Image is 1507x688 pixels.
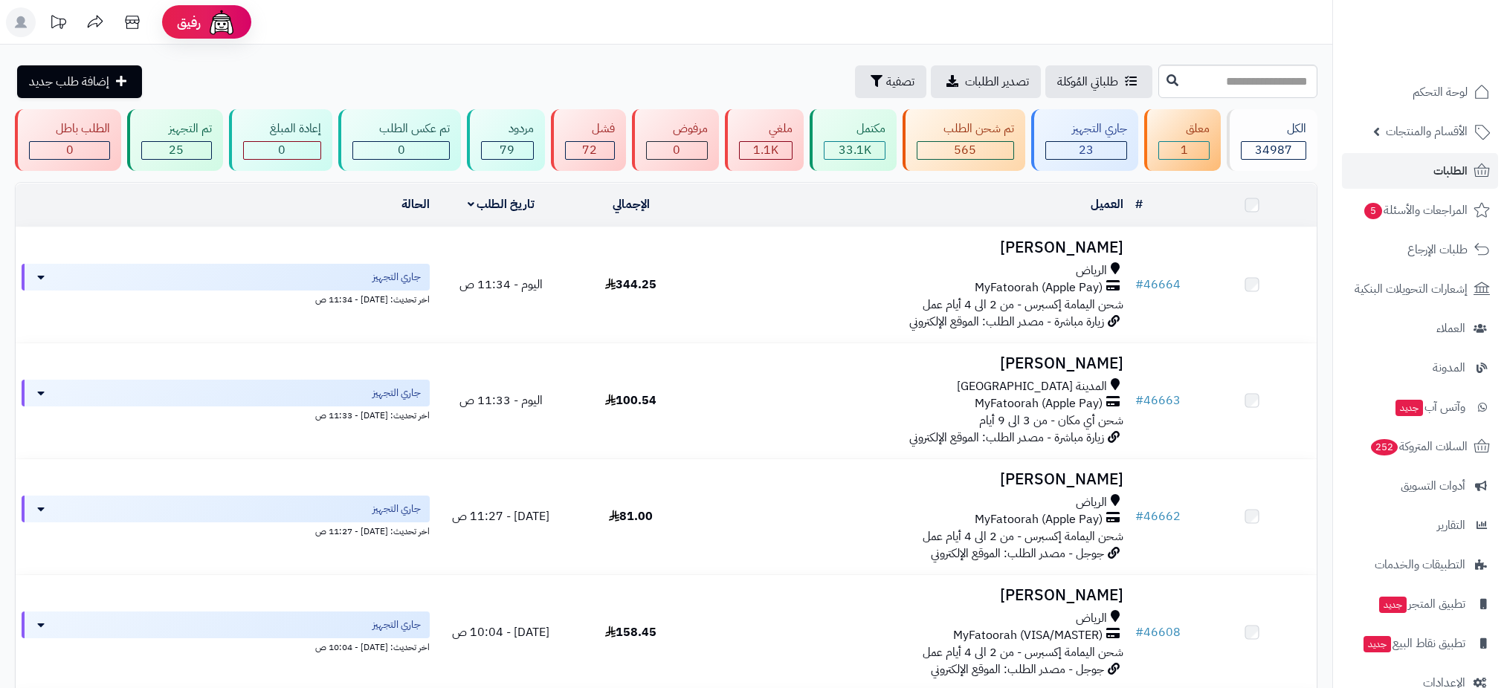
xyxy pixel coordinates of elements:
[954,141,976,159] span: 565
[702,239,1123,256] h3: [PERSON_NAME]
[931,661,1104,678] span: جوجل - مصدر الطلب: الموقع الإلكتروني
[1045,120,1127,137] div: جاري التجهيز
[1364,636,1391,652] span: جديد
[1379,597,1407,613] span: جديد
[1342,547,1498,582] a: التطبيقات والخدمات
[839,141,871,159] span: 33.1K
[401,195,430,213] a: الحالة
[605,623,656,641] span: 158.45
[605,392,656,409] span: 100.54
[1407,239,1468,260] span: طلبات الإرجاع
[1342,468,1498,504] a: أدوات التسويق
[1135,195,1143,213] a: #
[1371,439,1398,455] span: 252
[1076,610,1107,627] span: الرياض
[1241,120,1306,137] div: الكل
[673,141,680,159] span: 0
[1045,65,1152,98] a: طلباتي المُوكلة
[740,142,792,159] div: 1142
[1255,141,1292,159] span: 34987
[886,73,914,91] span: تصفية
[917,142,1013,159] div: 565
[565,120,615,137] div: فشل
[957,378,1107,395] span: المدينة [GEOGRAPHIC_DATA]
[1028,109,1141,171] a: جاري التجهيز 23
[169,141,184,159] span: 25
[1135,623,1181,641] a: #46608
[1401,476,1465,496] span: أدوات التسويق
[647,142,707,159] div: 0
[923,528,1123,545] span: شحن اليمامة إكسبرس - من 2 الى 4 أيام عمل
[753,141,778,159] span: 1.1K
[1342,74,1498,110] a: لوحة التحكم
[1135,392,1181,409] a: #46663
[917,120,1014,137] div: تم شحن الطلب
[22,638,430,654] div: اخر تحديث: [DATE] - 10:04 ص
[739,120,793,137] div: ملغي
[1135,276,1181,293] a: #46664
[548,109,629,171] a: فشل 72
[22,291,430,306] div: اخر تحديث: [DATE] - 11:34 ص
[1375,554,1465,575] span: التطبيقات والخدمات
[855,65,926,98] button: تصفية
[66,141,74,159] span: 0
[482,142,532,159] div: 79
[1433,357,1465,378] span: المدونة
[39,7,77,41] a: تحديثات المنصة
[335,109,464,171] a: تم عكس الطلب 0
[1342,350,1498,386] a: المدونة
[582,141,597,159] span: 72
[975,279,1103,296] span: MyFatoorah (Apple Pay)
[1363,200,1468,221] span: المراجعات والأسئلة
[909,429,1104,447] span: زيارة مباشرة - مصدر الطلب: الموقع الإلكتروني
[923,296,1123,314] span: شحن اليمامة إكسبرس - من 2 الى 4 أيام عمل
[142,142,210,159] div: 25
[909,313,1104,331] span: زيارة مباشرة - مصدر الطلب: الموقع الإلكتروني
[1437,515,1465,536] span: التقارير
[1394,397,1465,418] span: وآتس آب
[975,511,1103,528] span: MyFatoorah (Apple Pay)
[141,120,211,137] div: تم التجهيز
[481,120,533,137] div: مردود
[702,355,1123,372] h3: [PERSON_NAME]
[353,142,449,159] div: 0
[953,627,1103,644] span: MyFatoorah (VISA/MASTER)
[1342,311,1498,346] a: العملاء
[900,109,1028,171] a: تم شحن الطلب 565
[1406,42,1493,73] img: logo-2.png
[965,73,1029,91] span: تصدير الطلبات
[372,617,421,632] span: جاري التجهيز
[646,120,708,137] div: مرفوض
[824,120,885,137] div: مكتمل
[1141,109,1223,171] a: معلق 1
[1378,594,1465,614] span: تطبيق المتجر
[452,507,549,525] span: [DATE] - 11:27 ص
[452,623,549,641] span: [DATE] - 10:04 ص
[1135,507,1181,525] a: #46662
[1342,586,1498,622] a: تطبيق المتجرجديد
[1076,262,1107,279] span: الرياض
[12,109,124,171] a: الطلب باطل 0
[1159,142,1208,159] div: 1
[244,142,320,159] div: 0
[30,142,109,159] div: 0
[1369,436,1468,457] span: السلات المتروكة
[1433,160,1468,181] span: الطلبات
[243,120,321,137] div: إعادة المبلغ
[566,142,614,159] div: 72
[459,392,543,409] span: اليوم - 11:33 ص
[1342,389,1498,425] a: وآتس آبجديد
[372,386,421,400] span: جاري التجهيز
[1413,82,1468,103] span: لوحة التحكم
[226,109,335,171] a: إعادة المبلغ 0
[468,195,535,213] a: تاريخ الطلب
[609,507,653,525] span: 81.00
[931,65,1041,98] a: تصدير الطلبات
[1135,276,1143,293] span: #
[22,406,430,422] div: اخر تحديث: [DATE] - 11:33 ص
[22,522,430,538] div: اخر تحديث: [DATE] - 11:27 ص
[1224,109,1320,171] a: الكل34987
[1342,507,1498,543] a: التقارير
[1386,121,1468,142] span: الأقسام والمنتجات
[1395,400,1423,416] span: جديد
